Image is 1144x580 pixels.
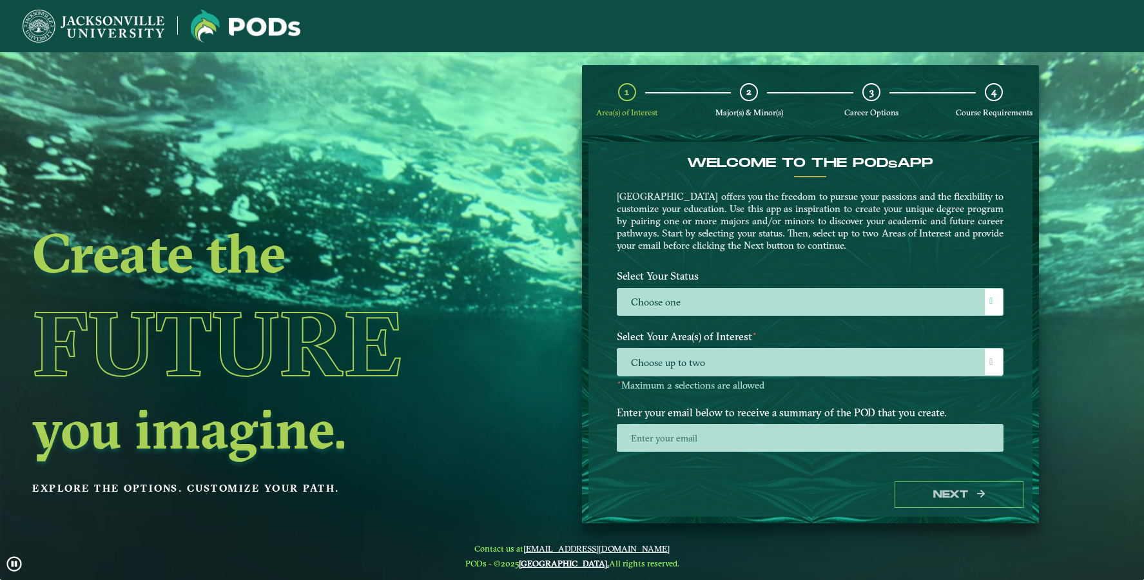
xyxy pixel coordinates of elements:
span: Major(s) & Minor(s) [715,108,783,117]
span: PODs - ©2025 All rights reserved. [465,558,679,568]
img: Jacksonville University logo [191,10,300,43]
span: Contact us at [465,543,679,554]
span: 4 [991,86,996,98]
sup: ⋆ [617,378,621,387]
h4: Welcome to the POD app [617,155,1003,171]
label: Select Your Area(s) of Interest [607,325,1013,349]
p: [GEOGRAPHIC_DATA] offers you the freedom to pursue your passions and the flexibility to customize... [617,190,1003,251]
sub: s [888,159,897,171]
p: Maximum 2 selections are allowed [617,380,1003,392]
label: Choose one [617,289,1003,316]
span: Choose up to two [617,349,1003,376]
span: 1 [625,86,629,98]
h2: you imagine. [32,402,483,456]
sup: ⋆ [752,329,757,338]
span: Course Requirements [956,108,1033,117]
label: Enter your email below to receive a summary of the POD that you create. [607,400,1013,424]
a: [GEOGRAPHIC_DATA]. [519,558,609,568]
span: 3 [869,86,874,98]
a: [EMAIL_ADDRESS][DOMAIN_NAME] [523,543,670,554]
p: Explore the options. Customize your path. [32,479,483,498]
span: Career Options [844,108,898,117]
span: 2 [746,86,751,98]
span: Area(s) of Interest [596,108,657,117]
img: Jacksonville University logo [23,10,164,43]
input: Enter your email [617,424,1003,452]
button: Next [895,481,1023,508]
label: Select Your Status [607,264,1013,288]
h1: Future [32,285,483,402]
h2: Create the [32,226,483,280]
